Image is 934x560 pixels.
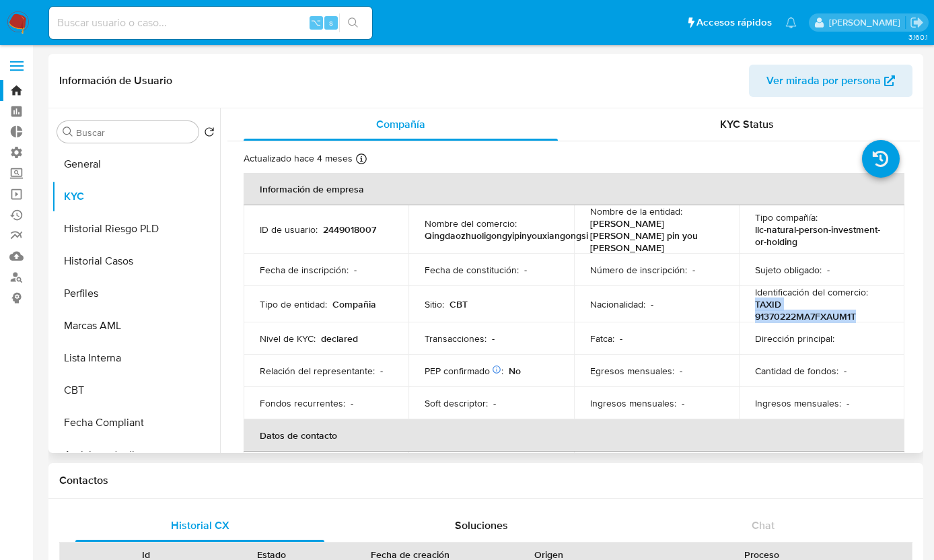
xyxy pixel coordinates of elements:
[323,223,376,236] p: 2449018007
[827,264,830,276] p: -
[260,332,316,345] p: Nivel de KYC :
[425,230,588,242] p: Qingdaozhuoligongyipinyouxiangongsi
[755,397,841,409] p: Ingresos mensuales :
[311,16,321,29] span: ⌥
[692,264,695,276] p: -
[351,397,353,409] p: -
[524,264,527,276] p: -
[52,148,220,180] button: General
[354,264,357,276] p: -
[425,365,503,377] p: PEP confirmado :
[63,127,73,137] button: Buscar
[590,365,674,377] p: Egresos mensuales :
[52,374,220,407] button: CBT
[52,407,220,439] button: Fecha Compliant
[244,152,353,165] p: Actualizado hace 4 meses
[620,332,622,345] p: -
[450,298,468,310] p: CBT
[651,298,653,310] p: -
[755,264,822,276] p: Sujeto obligado :
[52,310,220,342] button: Marcas AML
[749,65,912,97] button: Ver mirada por persona
[52,245,220,277] button: Historial Casos
[171,518,229,533] span: Historial CX
[590,217,717,254] p: [PERSON_NAME] [PERSON_NAME] pin you [PERSON_NAME]
[425,452,500,464] p: Email de contacto :
[59,74,172,87] h1: Información de Usuario
[755,298,883,322] p: TAXID 91370222MA7FXAUM1T
[425,264,519,276] p: Fecha de constitución :
[52,342,220,374] button: Lista Interna
[260,298,327,310] p: Tipo de entidad :
[380,365,383,377] p: -
[844,365,847,377] p: -
[52,213,220,245] button: Historial Riesgo PLD
[785,17,797,28] a: Notificaciones
[260,264,349,276] p: Fecha de inscripción :
[766,65,881,97] span: Ver mirada por persona
[752,518,775,533] span: Chat
[260,223,318,236] p: ID de usuario :
[76,127,193,139] input: Buscar
[755,286,868,298] p: Identificación del comercio :
[755,223,883,248] p: llc-natural-person-investment-or-holding
[590,397,676,409] p: Ingresos mensuales :
[52,439,220,471] button: Anticipos de dinero
[696,15,772,30] span: Accesos rápidos
[52,180,220,213] button: KYC
[59,474,912,487] h1: Contactos
[260,397,345,409] p: Fondos recurrentes :
[376,116,425,132] span: Compañía
[720,116,774,132] span: KYC Status
[847,397,849,409] p: -
[244,173,904,205] th: Información de empresa
[493,397,496,409] p: -
[829,16,905,29] p: federico.luaces@mercadolibre.com
[509,365,521,377] p: No
[492,332,495,345] p: -
[425,298,444,310] p: Sitio :
[910,15,924,30] a: Salir
[425,397,488,409] p: Soft descriptor :
[49,14,372,32] input: Buscar usuario o caso...
[321,332,358,345] p: declared
[755,365,838,377] p: Cantidad de fondos :
[590,205,682,217] p: Nombre de la entidad :
[244,419,904,452] th: Datos de contacto
[339,13,367,32] button: search-icon
[455,518,508,533] span: Soluciones
[680,365,682,377] p: -
[755,211,818,223] p: Tipo compañía :
[329,16,333,29] span: s
[52,277,220,310] button: Perfiles
[590,332,614,345] p: Fatca :
[425,217,517,230] p: Nombre del comercio :
[590,298,645,310] p: Nacionalidad :
[425,332,487,345] p: Transacciones :
[755,332,834,345] p: Dirección principal :
[590,264,687,276] p: Número de inscripción :
[682,397,684,409] p: -
[204,127,215,141] button: Volver al orden por defecto
[260,365,375,377] p: Relación del representante :
[332,298,376,310] p: Compañia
